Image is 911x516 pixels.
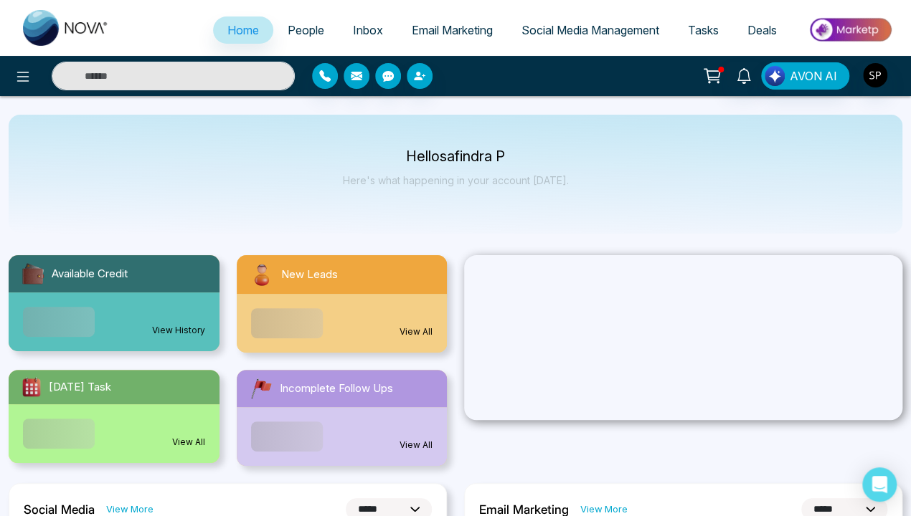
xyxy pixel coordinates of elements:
span: Tasks [688,23,719,37]
a: Social Media Management [507,16,674,44]
span: Available Credit [52,266,128,282]
a: Tasks [674,16,733,44]
a: New LeadsView All [228,255,456,353]
span: Deals [747,23,777,37]
img: todayTask.svg [20,376,43,398]
span: Incomplete Follow Ups [280,381,393,397]
span: Inbox [353,23,383,37]
span: Social Media Management [521,23,659,37]
img: newLeads.svg [248,261,275,288]
img: availableCredit.svg [20,261,46,287]
a: View All [400,325,433,338]
img: Lead Flow [765,66,785,86]
a: Deals [733,16,791,44]
img: followUps.svg [248,376,274,401]
a: View All [400,439,433,451]
span: AVON AI [790,67,837,85]
a: View More [106,502,154,516]
img: User Avatar [863,63,887,87]
a: People [273,16,339,44]
a: Home [213,16,273,44]
a: View More [580,502,628,516]
span: New Leads [281,267,338,283]
img: Market-place.gif [798,14,902,46]
button: AVON AI [761,62,849,90]
a: View History [152,324,205,337]
span: People [288,23,324,37]
a: Incomplete Follow UpsView All [228,370,456,466]
span: [DATE] Task [49,379,111,396]
p: Here's what happening in your account [DATE]. [343,174,569,186]
a: View All [172,436,205,449]
img: Nova CRM Logo [23,10,109,46]
a: Inbox [339,16,397,44]
a: Email Marketing [397,16,507,44]
span: Home [227,23,259,37]
div: Open Intercom Messenger [862,467,897,502]
span: Email Marketing [412,23,493,37]
p: Hello safindra P [343,150,569,163]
